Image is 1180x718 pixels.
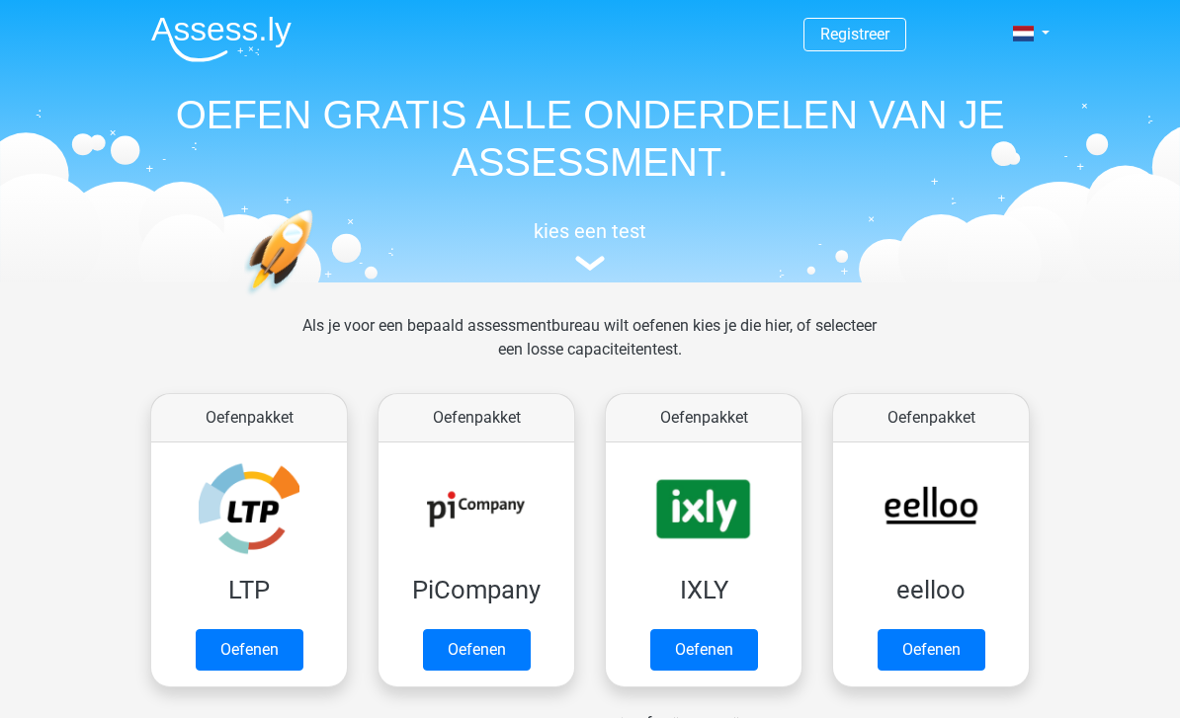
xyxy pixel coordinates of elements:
img: Assessly [151,16,292,62]
div: Als je voor een bepaald assessmentbureau wilt oefenen kies je die hier, of selecteer een losse ca... [287,314,892,385]
img: assessment [575,256,605,271]
a: Oefenen [650,629,758,671]
a: Oefenen [196,629,303,671]
a: kies een test [135,219,1045,272]
a: Oefenen [423,629,531,671]
a: Oefenen [878,629,985,671]
a: Registreer [820,25,889,43]
h5: kies een test [135,219,1045,243]
h1: OEFEN GRATIS ALLE ONDERDELEN VAN JE ASSESSMENT. [135,91,1045,186]
img: oefenen [244,209,389,388]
